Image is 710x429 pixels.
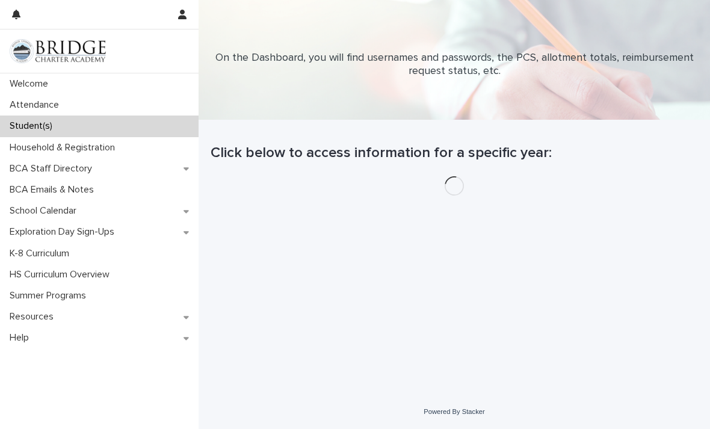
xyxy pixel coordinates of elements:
a: Powered By Stacker [424,408,484,415]
p: Student(s) [5,120,62,132]
p: Help [5,332,39,344]
p: Exploration Day Sign-Ups [5,226,124,238]
p: Attendance [5,99,69,111]
p: On the Dashboard, you will find usernames and passwords, the PCS, allotment totals, reimbursement... [214,52,695,78]
p: BCA Staff Directory [5,163,102,174]
p: Summer Programs [5,290,96,301]
p: BCA Emails & Notes [5,184,103,196]
img: V1C1m3IdTEidaUdm9Hs0 [10,39,106,63]
p: School Calendar [5,205,86,217]
p: K-8 Curriculum [5,248,79,259]
h1: Click below to access information for a specific year: [211,144,698,162]
p: Welcome [5,78,58,90]
p: Household & Registration [5,142,125,153]
p: Resources [5,311,63,323]
p: HS Curriculum Overview [5,269,119,280]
